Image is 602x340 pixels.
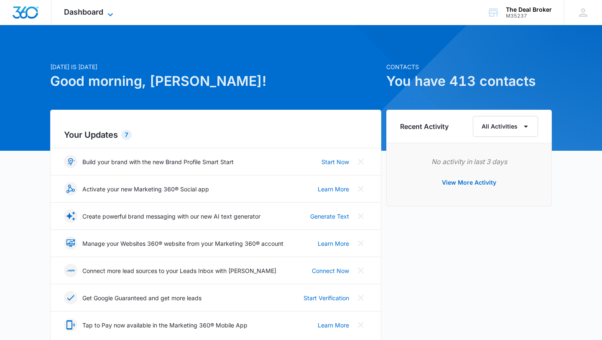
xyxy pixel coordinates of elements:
div: account id [506,13,552,19]
p: Create powerful brand messaging with our new AI text generator [82,212,260,221]
h2: Your Updates [64,129,367,141]
a: Generate Text [310,212,349,221]
a: Start Verification [304,294,349,302]
a: Connect Now [312,266,349,275]
h1: Good morning, [PERSON_NAME]! [50,71,381,91]
p: Get Google Guaranteed and get more leads [82,294,202,302]
h1: You have 413 contacts [386,71,552,91]
button: Close [354,264,367,277]
button: All Activities [473,116,538,137]
p: Manage your Websites 360® website from your Marketing 360® account [82,239,283,248]
button: Close [354,209,367,223]
button: Close [354,318,367,332]
div: account name [506,6,552,13]
button: Close [354,291,367,304]
a: Learn More [318,185,349,193]
button: Close [354,237,367,250]
div: 7 [121,130,132,140]
h6: Recent Activity [400,121,449,131]
p: Activate your new Marketing 360® Social app [82,185,209,193]
span: Dashboard [64,8,103,16]
a: Start Now [321,157,349,166]
p: Connect more lead sources to your Leads Inbox with [PERSON_NAME] [82,266,276,275]
a: Learn More [318,321,349,330]
p: No activity in last 3 days [400,157,538,167]
button: Close [354,182,367,196]
p: Contacts [386,62,552,71]
button: Close [354,155,367,168]
p: Tap to Pay now available in the Marketing 360® Mobile App [82,321,247,330]
p: Build your brand with the new Brand Profile Smart Start [82,157,234,166]
button: View More Activity [434,173,505,193]
p: [DATE] is [DATE] [50,62,381,71]
a: Learn More [318,239,349,248]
